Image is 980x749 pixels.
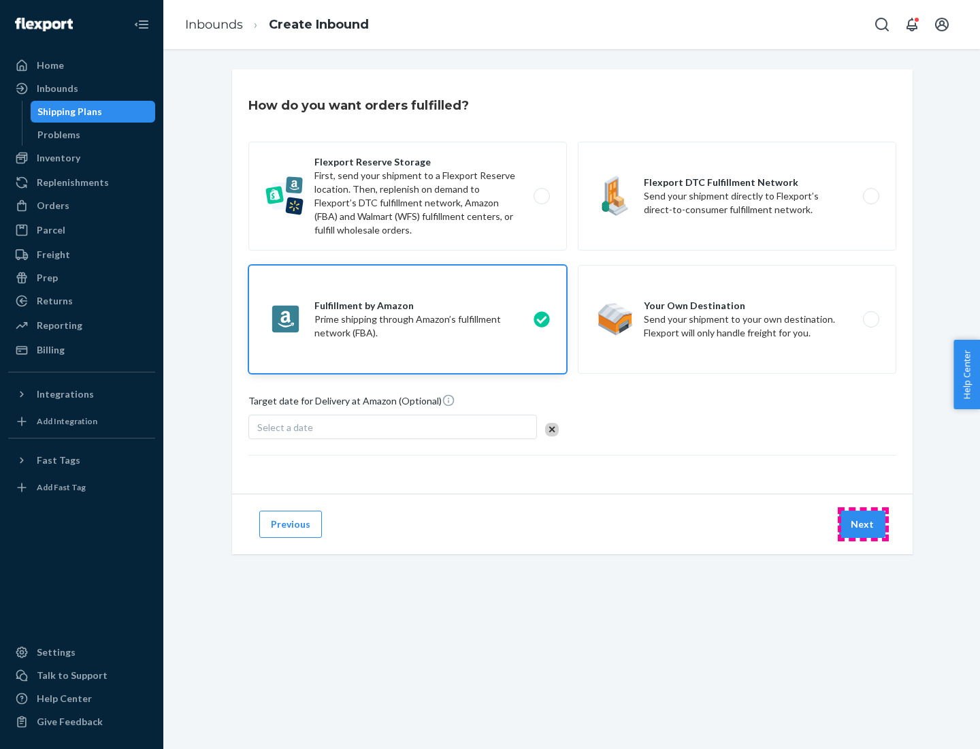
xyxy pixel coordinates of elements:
[37,415,97,427] div: Add Integration
[37,343,65,357] div: Billing
[8,147,155,169] a: Inventory
[15,18,73,31] img: Flexport logo
[928,11,955,38] button: Open account menu
[37,387,94,401] div: Integrations
[37,481,86,493] div: Add Fast Tag
[8,172,155,193] a: Replenishments
[37,646,76,659] div: Settings
[37,692,92,705] div: Help Center
[839,511,885,538] button: Next
[8,665,155,686] a: Talk to Support
[128,11,155,38] button: Close Navigation
[37,271,58,285] div: Prep
[37,128,80,142] div: Problems
[37,223,65,237] div: Parcel
[37,199,69,212] div: Orders
[868,11,896,38] button: Open Search Box
[8,339,155,361] a: Billing
[8,383,155,405] button: Integrations
[8,195,155,217] a: Orders
[8,641,155,663] a: Settings
[37,715,103,729] div: Give Feedback
[174,5,380,45] ol: breadcrumbs
[31,101,156,123] a: Shipping Plans
[8,411,155,432] a: Add Integration
[185,17,243,32] a: Inbounds
[953,340,980,409] button: Help Center
[8,477,155,498] a: Add Fast Tag
[8,54,155,76] a: Home
[248,97,469,114] h3: How do you want orders fulfilled?
[8,78,155,99] a: Inbounds
[8,290,155,312] a: Returns
[8,244,155,266] a: Freight
[248,394,455,413] span: Target date for Delivery at Amazon (Optional)
[37,669,108,682] div: Talk to Support
[37,319,82,332] div: Reporting
[259,511,322,538] button: Previous
[8,449,155,471] button: Fast Tags
[37,151,80,165] div: Inventory
[37,294,73,308] div: Returns
[257,421,313,433] span: Select a date
[8,219,155,241] a: Parcel
[37,59,64,72] div: Home
[37,105,102,118] div: Shipping Plans
[898,11,926,38] button: Open notifications
[8,688,155,710] a: Help Center
[37,453,80,467] div: Fast Tags
[37,176,109,189] div: Replenishments
[8,315,155,336] a: Reporting
[8,267,155,289] a: Prep
[8,711,155,733] button: Give Feedback
[37,248,70,261] div: Freight
[31,124,156,146] a: Problems
[269,17,369,32] a: Create Inbound
[37,82,78,95] div: Inbounds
